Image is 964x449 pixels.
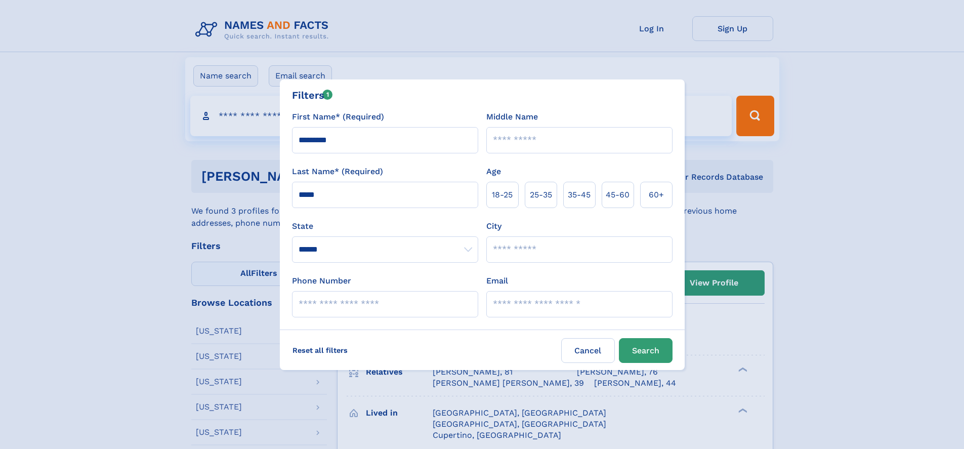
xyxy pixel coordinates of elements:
label: Last Name* (Required) [292,166,383,178]
label: Reset all filters [286,338,354,362]
label: State [292,220,478,232]
label: City [486,220,501,232]
span: 25‑35 [530,189,552,201]
label: Cancel [561,338,615,363]
label: Phone Number [292,275,351,287]
button: Search [619,338,673,363]
span: 18‑25 [492,189,513,201]
label: Middle Name [486,111,538,123]
label: Age [486,166,501,178]
div: Filters [292,88,333,103]
label: First Name* (Required) [292,111,384,123]
label: Email [486,275,508,287]
span: 45‑60 [606,189,630,201]
span: 35‑45 [568,189,591,201]
span: 60+ [649,189,664,201]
